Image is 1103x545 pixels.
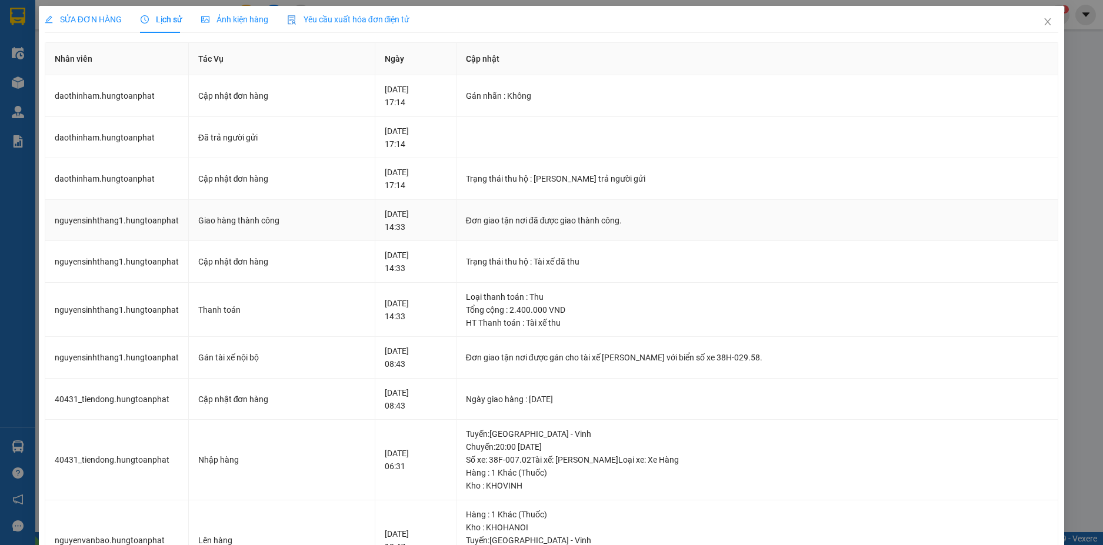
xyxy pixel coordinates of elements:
th: Cập nhật [456,43,1059,75]
span: Ảnh kiện hàng [201,15,268,24]
td: nguyensinhthang1.hungtoanphat [45,241,189,283]
div: Kho : KHOHANOI [466,521,1049,534]
div: Cập nhật đơn hàng [198,89,366,102]
div: Tổng cộng : 2.400.000 VND [466,303,1049,316]
span: Yêu cầu xuất hóa đơn điện tử [287,15,410,24]
div: HT Thanh toán : Tài xế thu [466,316,1049,329]
span: edit [45,15,53,24]
div: [DATE] 14:33 [385,297,446,323]
div: Trạng thái thu hộ : [PERSON_NAME] trả người gửi [466,172,1049,185]
div: Giao hàng thành công [198,214,366,227]
div: Đơn giao tận nơi đã được giao thành công. [466,214,1049,227]
div: [DATE] 17:14 [385,83,446,109]
td: nguyensinhthang1.hungtoanphat [45,283,189,337]
td: 40431_tiendong.hungtoanphat [45,379,189,420]
td: 40431_tiendong.hungtoanphat [45,420,189,500]
td: nguyensinhthang1.hungtoanphat [45,200,189,242]
span: close [1043,17,1052,26]
div: [DATE] 06:31 [385,447,446,473]
span: clock-circle [141,15,149,24]
div: Tuyến : [GEOGRAPHIC_DATA] - Vinh Chuyến: 20:00 [DATE] Số xe: 38F-007.02 Tài xế: [PERSON_NAME] Loạ... [466,427,1049,466]
span: SỬA ĐƠN HÀNG [45,15,122,24]
div: [DATE] 14:33 [385,208,446,233]
div: Kho : KHOVINH [466,479,1049,492]
th: Nhân viên [45,43,189,75]
div: Hàng : 1 Khác (Thuốc) [466,466,1049,479]
button: Close [1031,6,1064,39]
div: [DATE] 08:43 [385,386,446,412]
td: daothinham.hungtoanphat [45,158,189,200]
div: Gán tài xế nội bộ [198,351,366,364]
div: Đơn giao tận nơi được gán cho tài xế [PERSON_NAME] với biển số xe 38H-029.58. [466,351,1049,364]
td: daothinham.hungtoanphat [45,117,189,159]
div: Gán nhãn : Không [466,89,1049,102]
div: Đã trả người gửi [198,131,366,144]
div: Cập nhật đơn hàng [198,393,366,406]
th: Ngày [375,43,456,75]
div: Cập nhật đơn hàng [198,172,366,185]
div: Loại thanh toán : Thu [466,290,1049,303]
div: [DATE] 17:14 [385,125,446,151]
span: picture [201,15,209,24]
div: Ngày giao hàng : [DATE] [466,393,1049,406]
th: Tác Vụ [189,43,376,75]
div: [DATE] 17:14 [385,166,446,192]
div: Nhập hàng [198,453,366,466]
span: Lịch sử [141,15,182,24]
td: daothinham.hungtoanphat [45,75,189,117]
div: [DATE] 08:43 [385,345,446,370]
div: Thanh toán [198,303,366,316]
div: [DATE] 14:33 [385,249,446,275]
div: Trạng thái thu hộ : Tài xế đã thu [466,255,1049,268]
div: Cập nhật đơn hàng [198,255,366,268]
div: Hàng : 1 Khác (Thuốc) [466,508,1049,521]
img: icon [287,15,296,25]
td: nguyensinhthang1.hungtoanphat [45,337,189,379]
